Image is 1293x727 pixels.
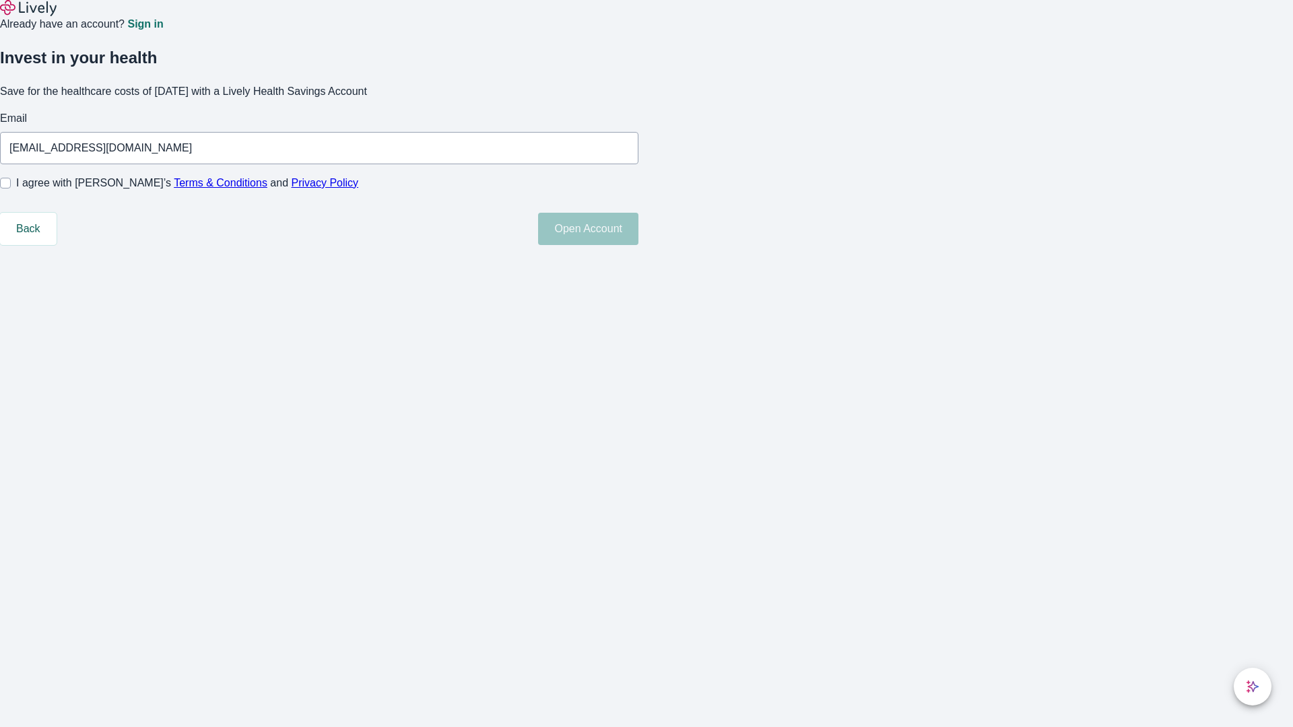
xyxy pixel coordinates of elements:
a: Terms & Conditions [174,177,267,188]
a: Sign in [127,19,163,30]
span: I agree with [PERSON_NAME]’s and [16,175,358,191]
svg: Lively AI Assistant [1246,680,1259,693]
button: chat [1234,668,1271,705]
a: Privacy Policy [292,177,359,188]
